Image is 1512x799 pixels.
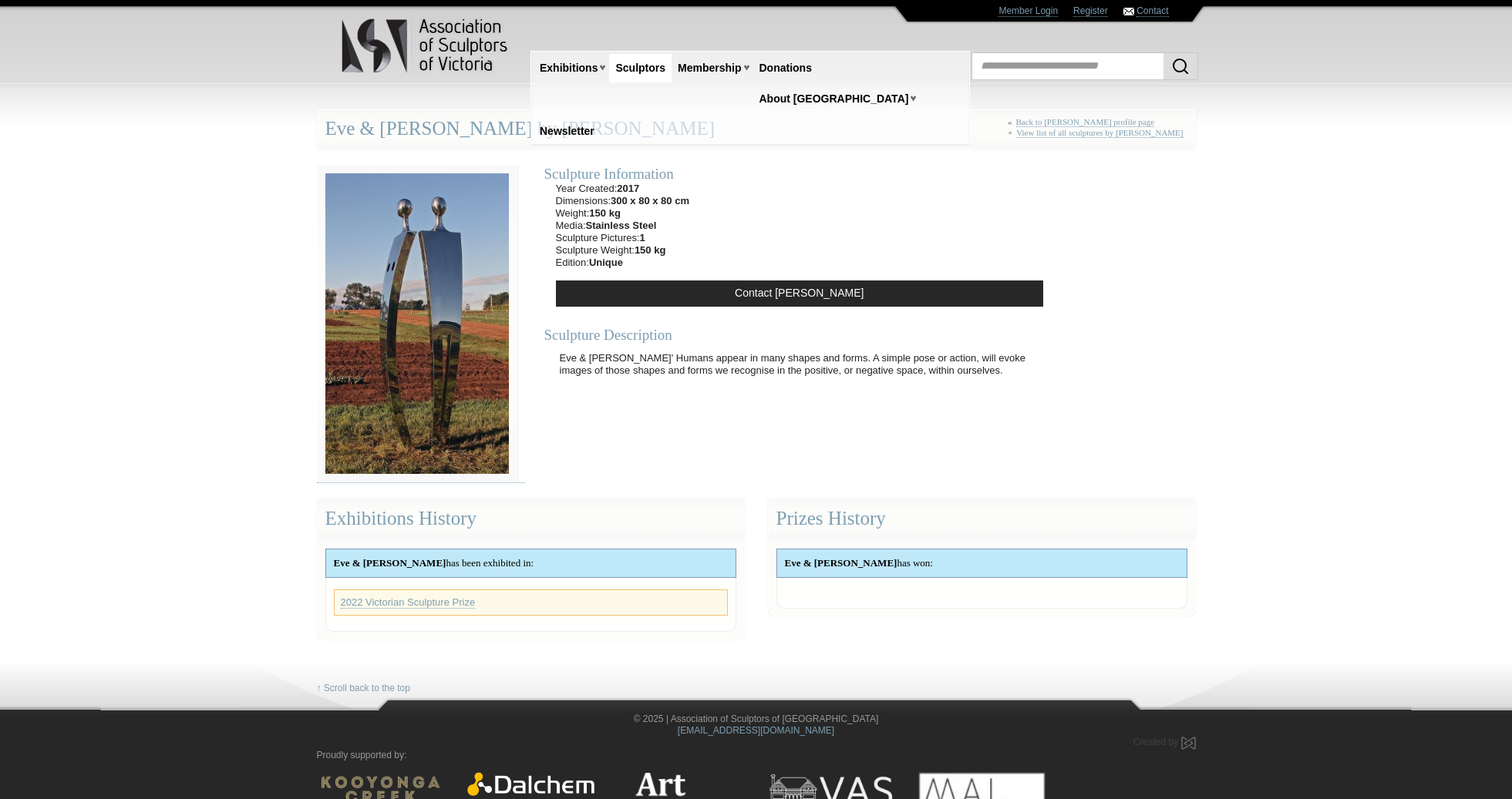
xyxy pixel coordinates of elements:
a: Newsletter [534,117,601,146]
li: Year Created: [556,183,689,195]
img: Contact ASV [1123,8,1134,15]
a: Back to [PERSON_NAME] profile page [1016,117,1155,127]
div: has won: [777,549,1187,577]
img: Dalchem Products [467,772,594,796]
div: Eve & [PERSON_NAME] by [PERSON_NAME] [317,109,1196,149]
a: Sculptors [609,54,672,82]
div: Sculpture Description [544,326,1055,344]
a: Membership [672,54,747,82]
strong: Eve & [PERSON_NAME] [334,557,446,569]
img: logo.png [341,15,510,76]
a: View list of all sculptures by [PERSON_NAME] [1016,128,1183,138]
li: Media: [556,220,689,232]
li: Sculpture Pictures: [556,232,689,244]
li: Dimensions: [556,195,689,207]
li: Edition: [556,257,689,269]
a: [EMAIL_ADDRESS][DOMAIN_NAME] [678,725,834,736]
a: Donations [753,54,818,82]
li: Weight: [556,207,689,220]
span: Created by [1133,737,1178,747]
strong: Unique [589,257,623,268]
strong: 2017 [617,183,639,194]
strong: Stainless Steel [586,220,657,231]
p: Proudly supported by: [317,750,1196,761]
a: 2022 Victorian Sculpture Prize [341,596,476,609]
a: About [GEOGRAPHIC_DATA] [753,85,915,113]
div: Prizes History [768,499,1196,539]
div: Sculpture Information [544,165,1055,183]
a: Register [1073,5,1108,17]
strong: Eve & [PERSON_NAME] [785,557,897,569]
strong: 300 x 80 x 80 cm [611,195,689,206]
a: Member Login [998,5,1058,17]
div: has been exhibited in: [326,549,736,577]
img: 001-01allen,_nicole_-_eve_and_adam_-_300x80x80_copy__medium.jpg [317,165,517,483]
a: Created by [1133,737,1195,747]
a: ↑ Scroll back to the top [317,683,410,694]
div: « + [1008,117,1187,144]
p: Eve & [PERSON_NAME]' Humans appear in many shapes and forms. A simple pose or action, will evoke ... [552,344,1055,384]
strong: 1 [640,232,645,243]
li: Sculpture Weight: [556,244,689,257]
a: Contact [1137,5,1168,17]
a: Contact [PERSON_NAME] [556,280,1043,307]
div: Exhibitions History [317,499,745,539]
strong: 150 kg [589,207,620,219]
div: © 2025 | Association of Sculptors of [GEOGRAPHIC_DATA] [305,713,1207,737]
a: Exhibitions [534,54,604,82]
img: Search [1171,57,1190,76]
strong: 150 kg [635,244,665,256]
img: Created by Marby [1181,737,1196,750]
